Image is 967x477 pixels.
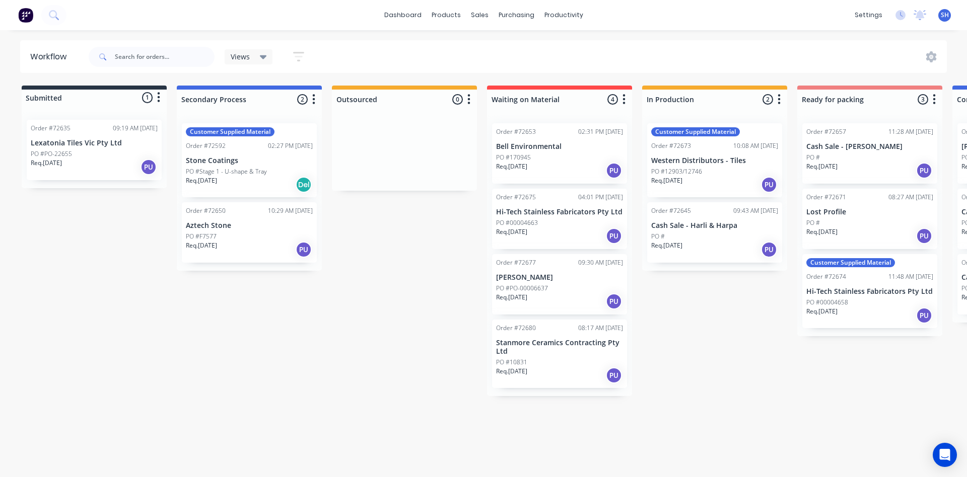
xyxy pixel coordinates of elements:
p: PO #12903/12746 [651,167,702,176]
div: Open Intercom Messenger [933,443,957,467]
div: Order #72645 [651,206,691,215]
p: Req. [DATE] [806,227,838,236]
p: Stanmore Ceramics Contracting Pty Ltd [496,339,623,356]
div: Customer Supplied Material [186,127,274,136]
div: Order #72671 [806,193,846,202]
div: PU [916,228,932,244]
div: Order #72673 [651,141,691,150]
div: Order #7263509:19 AM [DATE]Lexatonia Tiles Vic Pty LtdPO #PO-22655Req.[DATE]PU [27,120,162,180]
div: Order #7267504:01 PM [DATE]Hi-Tech Stainless Fabricators Pty LtdPO #00004663Req.[DATE]PU [492,189,627,249]
p: PO # [806,153,820,162]
span: SH [941,11,949,20]
div: 02:27 PM [DATE] [268,141,313,150]
p: Western Distributors - Tiles [651,156,778,165]
div: Customer Supplied MaterialOrder #7267411:48 AM [DATE]Hi-Tech Stainless Fabricators Pty LtdPO #000... [802,254,937,328]
div: 02:31 PM [DATE] [578,127,623,136]
p: Bell Environmental [496,142,623,151]
p: Cash Sale - [PERSON_NAME] [806,142,933,151]
div: Order #7265302:31 PM [DATE]Bell EnvironmentalPO #170945Req.[DATE]PU [492,123,627,184]
div: 10:29 AM [DATE] [268,206,313,215]
div: Customer Supplied Material [651,127,740,136]
div: sales [466,8,494,23]
p: PO # [651,232,665,241]
p: Req. [DATE] [496,227,527,236]
div: PU [606,367,622,383]
div: Order #72592 [186,141,226,150]
img: Factory [18,8,33,23]
p: Req. [DATE] [496,367,527,376]
div: Order #72657 [806,127,846,136]
p: PO #PO-00006637 [496,284,548,293]
div: Customer Supplied MaterialOrder #7267310:08 AM [DATE]Western Distributors - TilesPO #12903/12746R... [647,123,782,197]
p: Lexatonia Tiles Vic Pty Ltd [31,139,158,147]
p: Req. [DATE] [31,158,62,168]
span: Views [231,51,250,62]
div: Order #72650 [186,206,226,215]
div: Workflow [30,51,72,63]
p: Req. [DATE] [651,176,682,185]
div: 04:01 PM [DATE] [578,193,623,202]
p: Req. [DATE] [806,307,838,316]
p: PO #10831 [496,358,527,367]
div: 08:27 AM [DATE] [888,193,933,202]
div: Del [296,177,312,193]
p: PO #170945 [496,153,531,162]
p: Req. [DATE] [186,176,217,185]
p: Hi-Tech Stainless Fabricators Pty Ltd [806,287,933,296]
p: PO #F7577 [186,232,217,241]
p: Aztech Stone [186,221,313,230]
div: Order #72653 [496,127,536,136]
a: dashboard [379,8,427,23]
div: 11:48 AM [DATE] [888,272,933,281]
div: Order #72680 [496,324,536,333]
div: productivity [539,8,588,23]
p: PO #Stage 1 - U-shape & Tray [186,167,267,176]
div: 08:17 AM [DATE] [578,324,623,333]
div: Customer Supplied Material [806,258,895,267]
div: Order #72675 [496,193,536,202]
p: Stone Coatings [186,156,313,165]
div: 10:08 AM [DATE] [733,141,778,150]
div: PU [606,293,622,309]
div: Order #7265010:29 AM [DATE]Aztech StonePO #F7577Req.[DATE]PU [182,202,317,263]
div: PU [916,163,932,179]
div: Customer Supplied MaterialOrder #7259202:27 PM [DATE]Stone CoatingsPO #Stage 1 - U-shape & TrayRe... [182,123,317,197]
div: PU [141,159,157,175]
div: PU [761,177,777,193]
p: Hi-Tech Stainless Fabricators Pty Ltd [496,208,623,216]
div: products [427,8,466,23]
div: Order #72635 [31,124,71,133]
p: Req. [DATE] [186,241,217,250]
div: Order #7265711:28 AM [DATE]Cash Sale - [PERSON_NAME]PO #Req.[DATE]PU [802,123,937,184]
p: PO # [806,218,820,227]
p: [PERSON_NAME] [496,273,623,282]
div: Order #7267709:30 AM [DATE][PERSON_NAME]PO #PO-00006637Req.[DATE]PU [492,254,627,314]
div: 11:28 AM [DATE] [888,127,933,136]
div: PU [761,242,777,258]
div: PU [296,242,312,258]
div: Order #72674 [806,272,846,281]
p: Req. [DATE] [496,293,527,302]
div: Order #7264509:43 AM [DATE]Cash Sale - Harli & HarpaPO #Req.[DATE]PU [647,202,782,263]
div: PU [606,163,622,179]
div: PU [606,228,622,244]
p: Req. [DATE] [806,162,838,171]
div: purchasing [494,8,539,23]
p: Req. [DATE] [496,162,527,171]
div: 09:43 AM [DATE] [733,206,778,215]
p: Lost Profile [806,208,933,216]
div: Order #7267108:27 AM [DATE]Lost ProfilePO #Req.[DATE]PU [802,189,937,249]
div: Order #72677 [496,258,536,267]
p: Req. [DATE] [651,241,682,250]
p: PO #00004663 [496,218,538,227]
div: PU [916,307,932,324]
div: Order #7268008:17 AM [DATE]Stanmore Ceramics Contracting Pty LtdPO #10831Req.[DATE]PU [492,320,627,388]
input: Search for orders... [115,47,215,67]
p: PO #PO-22655 [31,149,72,158]
p: Cash Sale - Harli & Harpa [651,221,778,230]
div: 09:19 AM [DATE] [113,124,158,133]
div: settings [850,8,887,23]
div: 09:30 AM [DATE] [578,258,623,267]
p: PO #00004658 [806,298,848,307]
